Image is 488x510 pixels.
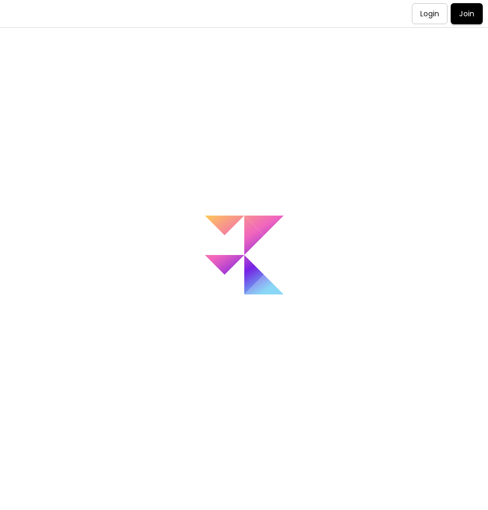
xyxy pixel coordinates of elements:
[420,8,440,19] p: Login
[451,3,483,24] button: Join
[412,3,448,24] button: Login
[459,8,474,19] p: Join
